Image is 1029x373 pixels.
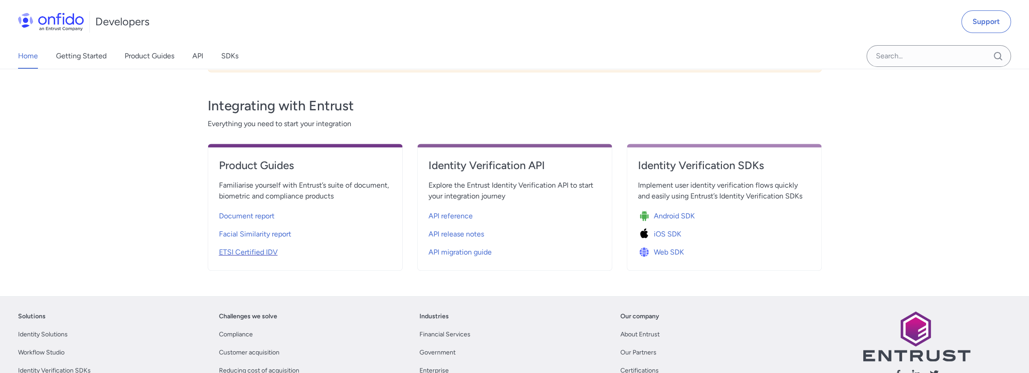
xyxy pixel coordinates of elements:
[428,229,484,240] span: API release notes
[428,180,601,202] span: Explore the Entrust Identity Verification API to start your integration journey
[18,329,68,340] a: Identity Solutions
[654,211,695,222] span: Android SDK
[219,223,391,241] a: Facial Similarity report
[208,97,822,115] h3: Integrating with Entrust
[428,223,601,241] a: API release notes
[428,241,601,260] a: API migration guide
[219,311,277,322] a: Challenges we solve
[219,205,391,223] a: Document report
[219,329,253,340] a: Compliance
[18,13,84,31] img: Onfido Logo
[638,246,654,259] img: Icon Web SDK
[620,311,659,322] a: Our company
[219,247,278,258] span: ETSI Certified IDV
[428,158,601,173] h4: Identity Verification API
[961,10,1011,33] a: Support
[428,211,473,222] span: API reference
[638,158,810,173] h4: Identity Verification SDKs
[192,43,203,69] a: API
[620,347,657,358] a: Our Partners
[219,347,279,358] a: Customer acquisition
[638,205,810,223] a: Icon Android SDKAndroid SDK
[18,311,46,322] a: Solutions
[638,241,810,260] a: Icon Web SDKWeb SDK
[208,118,822,129] span: Everything you need to start your integration
[866,45,1011,67] input: Onfido search input field
[419,329,470,340] a: Financial Services
[654,247,684,258] span: Web SDK
[428,247,492,258] span: API migration guide
[219,158,391,180] a: Product Guides
[638,223,810,241] a: Icon iOS SDKiOS SDK
[638,210,654,222] img: Icon Android SDK
[428,205,601,223] a: API reference
[56,43,107,69] a: Getting Started
[219,211,275,222] span: Document report
[638,180,810,202] span: Implement user identity verification flows quickly and easily using Entrust’s Identity Verificati...
[221,43,238,69] a: SDKs
[125,43,174,69] a: Product Guides
[219,229,291,240] span: Facial Similarity report
[419,347,456,358] a: Government
[620,329,660,340] a: About Entrust
[638,228,654,241] img: Icon iOS SDK
[654,229,681,240] span: iOS SDK
[419,311,449,322] a: Industries
[219,180,391,202] span: Familiarise yourself with Entrust’s suite of document, biometric and compliance products
[18,347,65,358] a: Workflow Studio
[95,14,149,29] h1: Developers
[18,43,38,69] a: Home
[638,158,810,180] a: Identity Verification SDKs
[219,241,391,260] a: ETSI Certified IDV
[428,158,601,180] a: Identity Verification API
[219,158,391,173] h4: Product Guides
[862,311,970,361] img: Entrust logo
